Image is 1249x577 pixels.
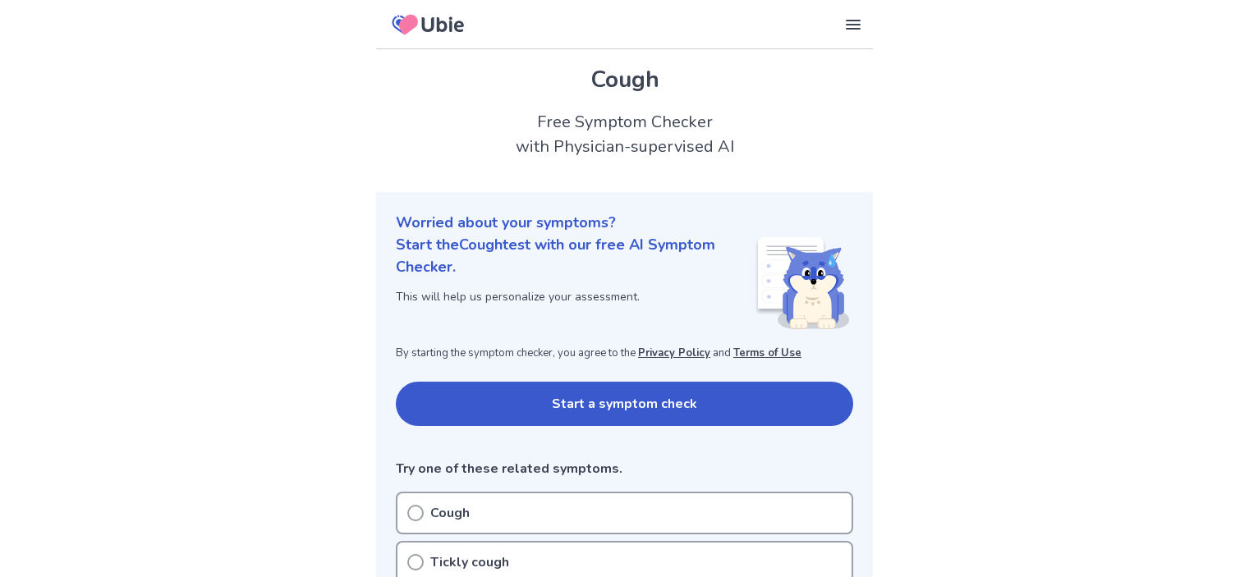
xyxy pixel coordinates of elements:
p: By starting the symptom checker, you agree to the and [396,346,853,362]
p: Tickly cough [430,552,509,572]
p: Start the Cough test with our free AI Symptom Checker. [396,234,755,278]
img: Shiba [755,237,850,329]
h1: Cough [396,62,853,97]
p: Cough [430,503,470,523]
a: Privacy Policy [638,346,710,360]
h2: Free Symptom Checker with Physician-supervised AI [376,110,873,159]
p: Try one of these related symptoms. [396,459,853,479]
p: This will help us personalize your assessment. [396,288,755,305]
button: Start a symptom check [396,382,853,426]
p: Worried about your symptoms? [396,212,853,234]
a: Terms of Use [733,346,801,360]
